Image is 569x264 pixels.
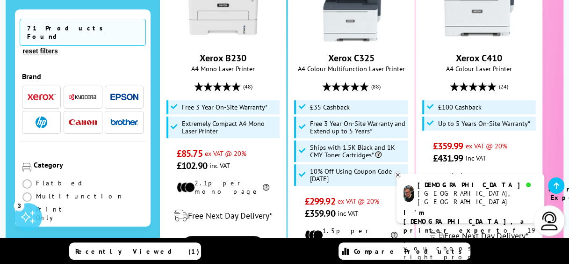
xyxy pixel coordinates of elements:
span: (88) [371,78,380,95]
span: A4 Colour Multifunction Laser Printer [293,64,409,73]
span: Free 3 Year On-Site Warranty and Extend up to 5 Years* [310,120,405,135]
a: Xerox C410 [444,35,514,44]
span: £299.92 [305,195,335,207]
span: £359.90 [305,207,335,220]
a: Xerox C325 [316,35,386,44]
span: £359.99 [433,140,463,152]
span: ex VAT @ 20% [205,149,246,158]
div: [DEMOGRAPHIC_DATA] [418,181,537,189]
span: £102.90 [177,160,207,172]
span: (24) [499,78,508,95]
span: Compare Products [354,247,467,256]
img: HP [36,117,47,128]
span: Extremely Compact A4 Mono Laser Printer [182,120,278,135]
a: View [182,236,264,256]
p: of 19 years! I can help you choose the right product [403,208,537,262]
div: Brand [22,72,144,81]
span: Up to 5 Years On-Site Warranty* [438,120,530,127]
span: Ships with 1.5K Black and 1K CMY Toner Cartridges* [310,144,405,159]
span: 10% Off Using Coupon Code [DATE] [310,168,405,183]
img: Brother [110,119,138,125]
span: 71 Products Found [20,19,146,46]
img: user-headset-light.svg [540,212,559,230]
a: Xerox C325 [328,52,374,64]
div: [GEOGRAPHIC_DATA], [GEOGRAPHIC_DATA] [418,189,537,206]
span: A4 Mono Laser Printer [165,64,281,73]
b: I'm [DEMOGRAPHIC_DATA], a printer expert [403,208,527,235]
span: (48) [243,78,252,95]
li: 1.4p per mono page [433,171,526,188]
a: Xerox B230 [200,52,246,64]
span: Recently Viewed (1) [75,247,200,256]
button: Kyocera [66,91,100,103]
div: 3 [14,200,24,210]
span: ex VAT @ 20% [337,197,379,205]
span: Flatbed [36,179,85,187]
span: inc VAT [337,209,358,218]
img: Xerox [28,94,56,101]
span: £100 Cashback [438,103,481,111]
span: £35 Cashback [310,103,349,111]
img: Category [22,163,31,172]
span: Multifunction [36,192,124,200]
a: Xerox C410 [456,52,502,64]
button: HP [25,116,58,129]
span: Free 3 Year On-Site Warranty* [182,103,267,111]
img: Canon [69,119,97,125]
button: reset filters [20,47,60,55]
li: 1.5p per mono page [305,227,397,243]
span: £85.75 [177,147,202,160]
span: ex VAT @ 20% [465,141,507,150]
span: £431.99 [433,152,463,164]
img: Epson [110,94,138,101]
div: modal_delivery [165,203,281,229]
img: Kyocera [69,94,97,101]
span: A4 Colour Laser Printer [421,64,537,73]
div: Category [34,160,144,169]
a: Xerox B230 [188,35,258,44]
img: chris-livechat.png [403,185,414,202]
button: Epson [108,91,141,103]
span: inc VAT [209,161,230,170]
li: 2.1p per mono page [177,179,269,196]
a: Compare Products [339,242,470,260]
button: Xerox [25,91,58,103]
button: Brother [108,116,141,129]
span: Print Only [36,205,83,222]
span: inc VAT [465,154,486,162]
a: Recently Viewed (1) [69,242,201,260]
button: Canon [66,116,100,129]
